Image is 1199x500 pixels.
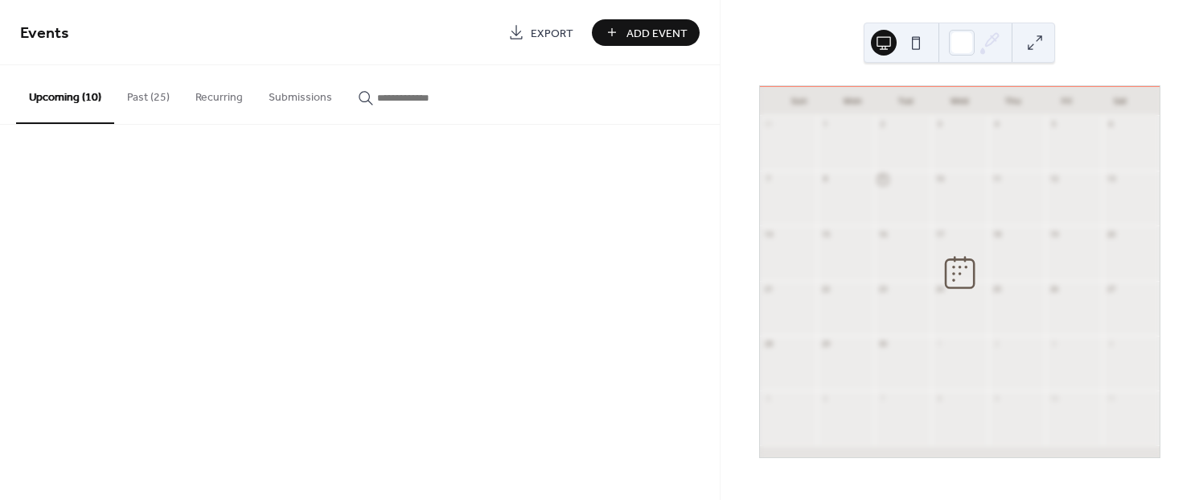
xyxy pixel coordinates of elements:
[1107,395,1116,404] div: 11
[820,340,830,349] div: 29
[773,87,826,116] div: Sun
[1107,229,1116,239] div: 20
[1040,87,1093,116] div: Fri
[763,340,773,349] div: 28
[878,284,888,294] div: 23
[878,119,888,129] div: 2
[183,65,256,122] button: Recurring
[1107,119,1116,129] div: 6
[1049,119,1059,129] div: 5
[1094,87,1147,116] div: Sat
[935,119,945,129] div: 3
[935,229,945,239] div: 17
[763,284,773,294] div: 21
[763,175,773,184] div: 7
[16,65,114,124] button: Upcoming (10)
[626,25,688,42] span: Add Event
[1049,340,1059,349] div: 3
[1049,395,1059,404] div: 10
[1107,340,1116,349] div: 4
[992,395,1002,404] div: 9
[878,229,888,239] div: 16
[992,229,1002,239] div: 18
[114,65,183,122] button: Past (25)
[1049,284,1059,294] div: 26
[531,25,573,42] span: Export
[496,19,585,46] a: Export
[20,18,69,49] span: Events
[256,65,345,122] button: Submissions
[820,119,830,129] div: 1
[763,395,773,404] div: 5
[820,175,830,184] div: 8
[820,284,830,294] div: 22
[935,340,945,349] div: 1
[1107,284,1116,294] div: 27
[878,175,888,184] div: 9
[763,119,773,129] div: 31
[826,87,879,116] div: Mon
[935,284,945,294] div: 24
[1049,175,1059,184] div: 12
[992,340,1002,349] div: 2
[935,175,945,184] div: 10
[592,19,700,46] button: Add Event
[820,229,830,239] div: 15
[820,395,830,404] div: 6
[878,340,888,349] div: 30
[935,395,945,404] div: 8
[987,87,1040,116] div: Thu
[763,229,773,239] div: 14
[880,87,933,116] div: Tue
[878,395,888,404] div: 7
[1049,229,1059,239] div: 19
[1107,175,1116,184] div: 13
[992,175,1002,184] div: 11
[992,119,1002,129] div: 4
[992,284,1002,294] div: 25
[933,87,986,116] div: Wed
